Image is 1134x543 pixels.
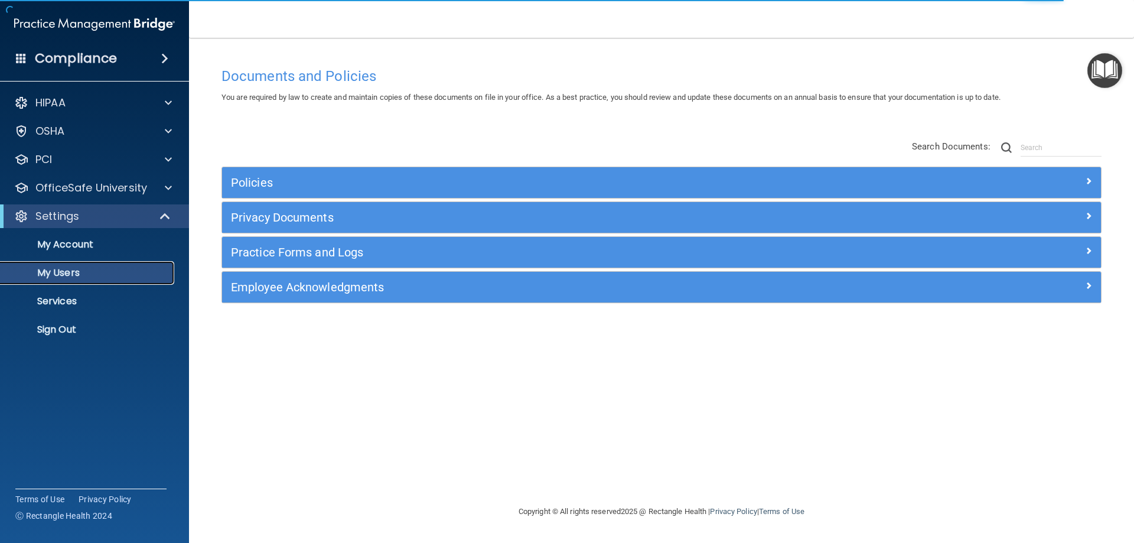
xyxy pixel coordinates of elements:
[710,507,757,516] a: Privacy Policy
[8,267,169,279] p: My Users
[35,50,117,67] h4: Compliance
[35,96,66,110] p: HIPAA
[1021,139,1102,157] input: Search
[14,209,171,223] a: Settings
[35,152,52,167] p: PCI
[35,124,65,138] p: OSHA
[912,141,990,152] span: Search Documents:
[14,152,172,167] a: PCI
[231,211,872,224] h5: Privacy Documents
[221,69,1102,84] h4: Documents and Policies
[231,278,1092,297] a: Employee Acknowledgments
[35,209,79,223] p: Settings
[79,493,132,505] a: Privacy Policy
[8,295,169,307] p: Services
[930,459,1120,506] iframe: Drift Widget Chat Controller
[231,246,872,259] h5: Practice Forms and Logs
[231,176,872,189] h5: Policies
[231,243,1092,262] a: Practice Forms and Logs
[35,181,147,195] p: OfficeSafe University
[14,181,172,195] a: OfficeSafe University
[14,12,175,36] img: PMB logo
[8,324,169,336] p: Sign Out
[1001,142,1012,153] img: ic-search.3b580494.png
[231,281,872,294] h5: Employee Acknowledgments
[221,93,1001,102] span: You are required by law to create and maintain copies of these documents on file in your office. ...
[8,239,169,251] p: My Account
[15,510,112,522] span: Ⓒ Rectangle Health 2024
[15,493,64,505] a: Terms of Use
[1087,53,1122,88] button: Open Resource Center
[446,493,877,531] div: Copyright © All rights reserved 2025 @ Rectangle Health | |
[14,124,172,138] a: OSHA
[231,173,1092,192] a: Policies
[759,507,804,516] a: Terms of Use
[231,208,1092,227] a: Privacy Documents
[14,96,172,110] a: HIPAA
